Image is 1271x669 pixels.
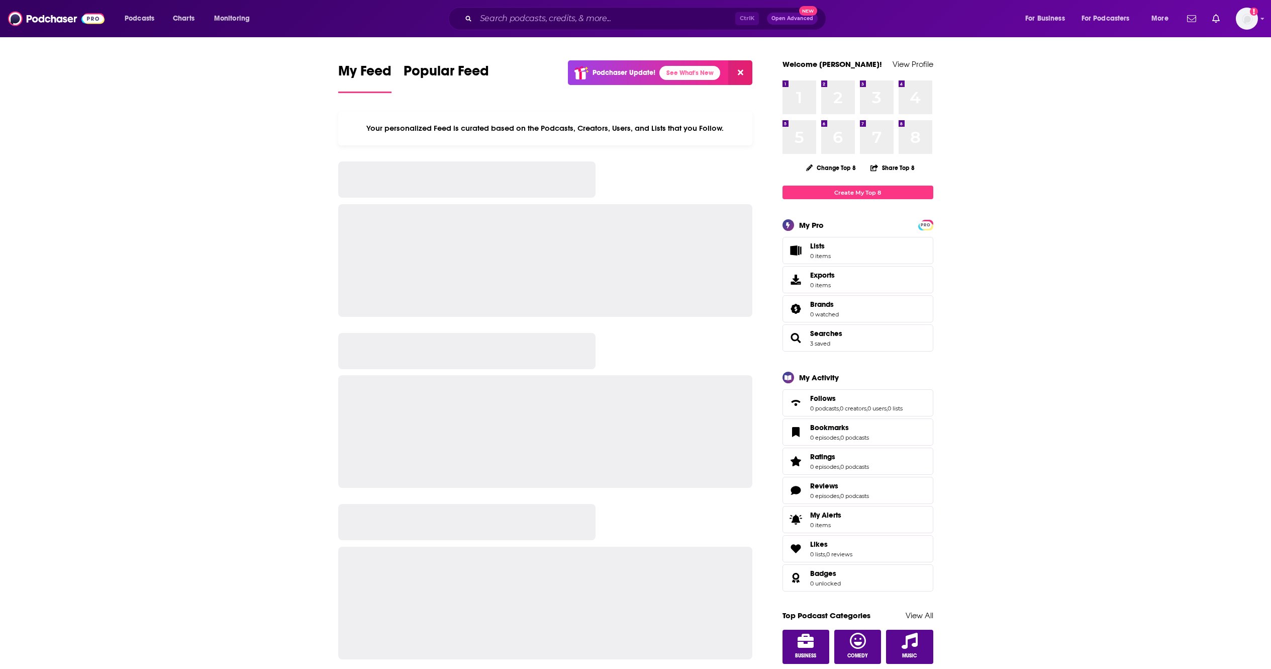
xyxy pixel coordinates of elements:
[810,423,849,432] span: Bookmarks
[810,481,838,490] span: Reviews
[839,492,840,499] span: ,
[786,425,806,439] a: Bookmarks
[1144,11,1181,27] button: open menu
[826,551,852,558] a: 0 reviews
[810,340,830,347] a: 3 saved
[207,11,263,27] button: open menu
[800,161,862,174] button: Change Top 8
[810,300,839,309] a: Brands
[767,13,818,25] button: Open AdvancedNew
[786,571,806,585] a: Badges
[771,16,813,21] span: Open Advanced
[1236,8,1258,30] img: User Profile
[786,243,806,258] span: Lists
[1075,11,1144,27] button: open menu
[783,506,933,533] a: My Alerts
[799,6,817,16] span: New
[810,282,835,289] span: 0 items
[1236,8,1258,30] span: Logged in as leahlevin
[839,405,840,412] span: ,
[799,220,824,230] div: My Pro
[839,463,840,470] span: ,
[786,273,806,287] span: Exports
[920,221,932,228] a: PRO
[810,241,831,250] span: Lists
[458,7,836,30] div: Search podcasts, credits, & more...
[840,405,866,412] a: 0 creators
[786,396,806,410] a: Follows
[810,452,869,461] a: Ratings
[173,12,194,26] span: Charts
[847,653,868,659] span: Comedy
[783,535,933,562] span: Likes
[810,463,839,470] a: 0 episodes
[888,405,903,412] a: 0 lists
[810,492,839,499] a: 0 episodes
[476,11,735,27] input: Search podcasts, credits, & more...
[810,300,834,309] span: Brands
[810,329,842,338] a: Searches
[1250,8,1258,16] svg: Add a profile image
[783,419,933,446] span: Bookmarks
[893,59,933,69] a: View Profile
[783,448,933,475] span: Ratings
[810,511,841,520] span: My Alerts
[810,434,839,441] a: 0 episodes
[810,311,839,318] a: 0 watched
[810,394,903,403] a: Follows
[338,62,392,93] a: My Feed
[786,542,806,556] a: Likes
[8,9,105,28] img: Podchaser - Follow, Share and Rate Podcasts
[1025,12,1065,26] span: For Business
[338,62,392,86] span: My Feed
[166,11,201,27] a: Charts
[810,452,835,461] span: Ratings
[840,434,869,441] a: 0 podcasts
[783,186,933,199] a: Create My Top 8
[810,540,852,549] a: Likes
[799,373,839,382] div: My Activity
[810,569,836,578] span: Badges
[1183,10,1200,27] a: Show notifications dropdown
[783,611,870,620] a: Top Podcast Categories
[834,630,882,664] a: Comedy
[118,11,167,27] button: open menu
[338,111,753,145] div: Your personalized Feed is curated based on the Podcasts, Creators, Users, and Lists that you Follow.
[810,423,869,432] a: Bookmarks
[810,405,839,412] a: 0 podcasts
[810,253,831,260] span: 0 items
[1082,12,1130,26] span: For Podcasters
[810,580,841,587] a: 0 unlocked
[125,12,154,26] span: Podcasts
[783,477,933,504] span: Reviews
[786,483,806,497] a: Reviews
[786,454,806,468] a: Ratings
[1236,8,1258,30] button: Show profile menu
[783,324,933,352] span: Searches
[902,653,917,659] span: Music
[866,405,867,412] span: ,
[886,630,933,664] a: Music
[783,389,933,416] span: Follows
[906,611,933,620] a: View All
[795,653,816,659] span: Business
[870,158,915,178] button: Share Top 8
[840,492,869,499] a: 0 podcasts
[810,522,841,529] span: 0 items
[810,271,835,280] span: Exports
[786,302,806,316] a: Brands
[810,394,836,403] span: Follows
[593,68,655,77] p: Podchaser Update!
[1018,11,1078,27] button: open menu
[735,12,759,25] span: Ctrl K
[214,12,250,26] span: Monitoring
[810,569,841,578] a: Badges
[825,551,826,558] span: ,
[783,564,933,592] span: Badges
[783,295,933,322] span: Brands
[887,405,888,412] span: ,
[810,540,828,549] span: Likes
